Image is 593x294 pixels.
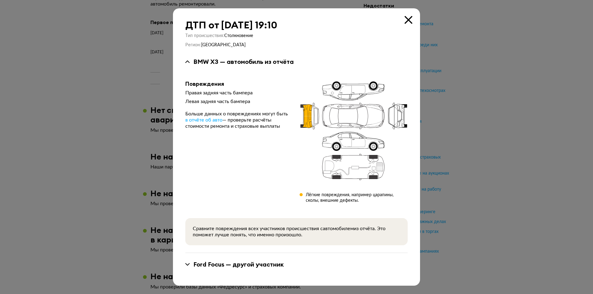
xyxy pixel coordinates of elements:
div: Ford Focus — другой участник [193,260,284,268]
div: Регион : [185,42,408,48]
span: Столкновение [224,34,253,38]
div: Тип происшествия : [185,33,408,39]
div: Больше данных о повреждениях могут быть — проверьте расчёты стоимости ремонта и страховые выплаты [185,111,290,129]
a: в отчёте об авто [185,117,222,123]
div: Лёгкие повреждения, например царапины, сколы, внешние дефекты. [306,192,408,203]
div: Правая задняя часть бампера [185,90,290,96]
div: Повреждения [185,81,290,87]
div: Левая задняя часть бампера [185,98,290,105]
span: в отчёте об авто [185,118,222,122]
div: BMW X3 — автомобиль из отчёта [193,58,294,66]
div: Сравните повреждения всех участников происшествия с автомобилем из отчёта. Это поможет лучше поня... [193,226,400,238]
span: [GEOGRAPHIC_DATA] [201,43,246,47]
div: ДТП от [DATE] 19:10 [185,19,408,31]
